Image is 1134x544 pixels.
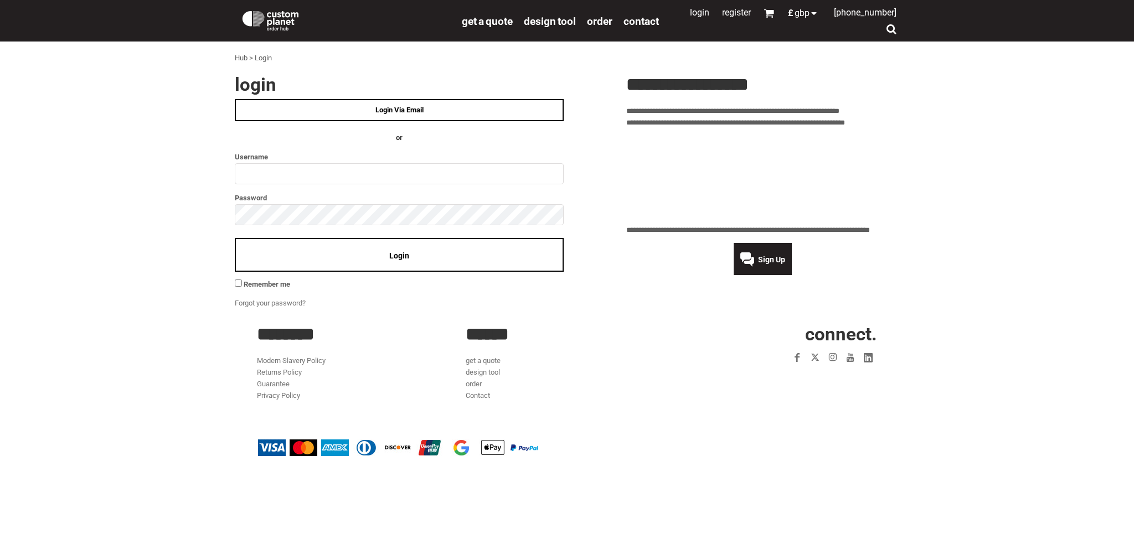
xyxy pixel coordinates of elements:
[479,439,507,456] img: Apple Pay
[249,53,253,64] div: >
[290,439,317,456] img: Mastercard
[235,3,456,36] a: Custom Planet
[511,444,538,451] img: PayPal
[462,15,513,28] span: get a quote
[466,356,501,365] a: get a quote
[587,14,612,27] a: order
[690,7,709,18] a: Login
[788,9,795,18] span: £
[675,325,877,343] h2: CONNECT.
[255,53,272,64] div: Login
[623,15,659,28] span: Contact
[758,255,785,264] span: Sign Up
[466,380,482,388] a: order
[587,15,612,28] span: order
[321,439,349,456] img: American Express
[722,7,751,18] a: Register
[466,368,500,376] a: design tool
[462,14,513,27] a: get a quote
[384,439,412,456] img: Discover
[258,439,286,456] img: Visa
[375,106,424,114] span: Login Via Email
[623,14,659,27] a: Contact
[466,391,490,400] a: Contact
[240,8,301,30] img: Custom Planet
[257,368,302,376] a: Returns Policy
[524,14,576,27] a: design tool
[235,132,564,144] h4: OR
[235,299,306,307] a: Forgot your password?
[834,7,896,18] span: [PHONE_NUMBER]
[244,280,290,288] span: Remember me
[235,99,564,121] a: Login Via Email
[389,251,409,260] span: Login
[235,75,564,94] h2: Login
[235,151,564,163] label: Username
[795,9,810,18] span: GBP
[626,135,899,218] iframe: Customer reviews powered by Trustpilot
[257,391,300,400] a: Privacy Policy
[257,380,290,388] a: Guarantee
[257,356,326,365] a: Modern Slavery Policy
[724,373,877,386] iframe: Customer reviews powered by Trustpilot
[416,439,444,456] img: China UnionPay
[353,439,380,456] img: Diners Club
[235,279,242,287] input: Remember me
[447,439,475,456] img: Google Pay
[524,15,576,28] span: design tool
[235,191,564,204] label: Password
[235,54,248,62] a: Hub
